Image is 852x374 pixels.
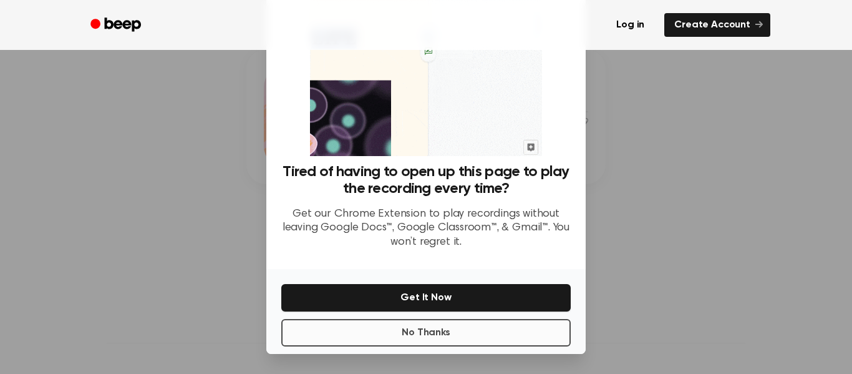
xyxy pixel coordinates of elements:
[82,13,152,37] a: Beep
[664,13,770,37] a: Create Account
[281,207,571,250] p: Get our Chrome Extension to play recordings without leaving Google Docs™, Google Classroom™, & Gm...
[604,11,657,39] a: Log in
[281,164,571,197] h3: Tired of having to open up this page to play the recording every time?
[281,319,571,347] button: No Thanks
[281,284,571,312] button: Get It Now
